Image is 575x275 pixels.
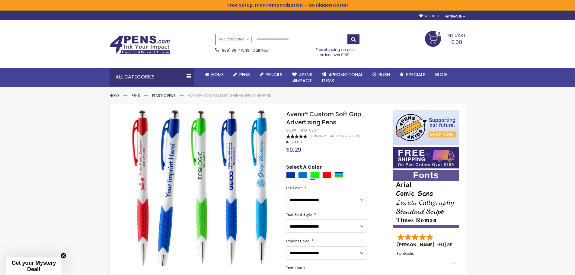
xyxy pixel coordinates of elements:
[379,71,390,78] span: Rush
[286,185,302,190] span: Ink Color
[286,134,307,139] div: 100%
[300,128,318,133] div: 4PG-6207
[287,68,317,88] a: 4Pens4impact
[425,31,466,46] a: 0.00 0
[266,71,283,78] span: Pencils
[286,145,301,154] span: $0.29
[292,71,312,84] span: 4Pens 4impact
[397,251,455,264] div: Fantastic
[298,172,307,178] div: Blue Light
[220,48,270,53] span: - Call Now!
[286,212,312,217] span: Text Font Style
[286,110,361,126] span: Avenir® Custom Soft Grip Advertising Pens
[6,257,62,275] div: Get your Mystery Deal!Close teaser
[395,68,430,81] a: Specials
[439,242,444,248] span: NJ
[445,242,489,248] span: [GEOGRAPHIC_DATA]
[220,48,249,53] a: (888) 88-4PENS
[393,147,459,168] img: Free shipping on orders over $199
[286,172,295,178] div: Blue
[200,68,228,81] a: Home
[317,68,368,88] a: 4PROMOTIONALITEMS
[430,68,452,81] a: Blog
[110,35,170,55] img: 4Pens Custom Pens and Promotional Products
[132,93,140,98] a: Pens
[110,68,194,86] div: All Categories
[406,71,426,78] span: Specials
[286,139,303,145] span: In stock
[239,71,250,78] span: Pens
[397,242,437,248] span: [PERSON_NAME]
[419,14,439,18] a: Wishlist
[286,128,297,133] strong: SKU
[211,71,224,78] span: Home
[188,93,271,98] li: Avenir® Custom Soft Grip Advertising Pens
[451,38,462,46] span: 0.00
[122,110,278,266] img: Avenir® Custom Soft Grip Advertising Pens
[110,93,120,98] a: Home
[368,68,395,81] a: Rush
[322,71,363,84] span: 4PROMOTIONAL ITEMS
[393,110,459,145] img: 4pens 4 kids
[286,265,305,270] span: Text Line 1
[286,164,322,172] span: Select A Color
[310,172,319,178] div: Lime Green
[435,71,447,78] span: Blog
[446,14,465,19] div: Sign In
[330,134,360,139] a: Add Your Review
[437,242,489,248] span: - ,
[311,134,327,139] a: 1 Review
[255,68,287,81] a: Pencils
[216,34,252,44] a: All Categories
[228,68,255,81] a: Pens
[334,172,343,178] div: Assorted
[60,253,66,259] button: Close teaser
[152,93,176,98] a: Plastic Pens
[286,140,303,145] div: Availability
[393,170,459,228] img: font-personalization-examples
[11,260,56,272] span: Get your Mystery Deal!
[438,30,440,36] span: 0
[525,259,575,275] iframe: Google Customer Reviews
[309,45,360,57] div: Free shipping on pen orders over $199
[219,37,249,42] span: All Categories
[286,238,309,244] span: Imprint Color
[322,172,331,178] div: Red
[311,134,312,139] span: 1
[314,134,326,139] span: Review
